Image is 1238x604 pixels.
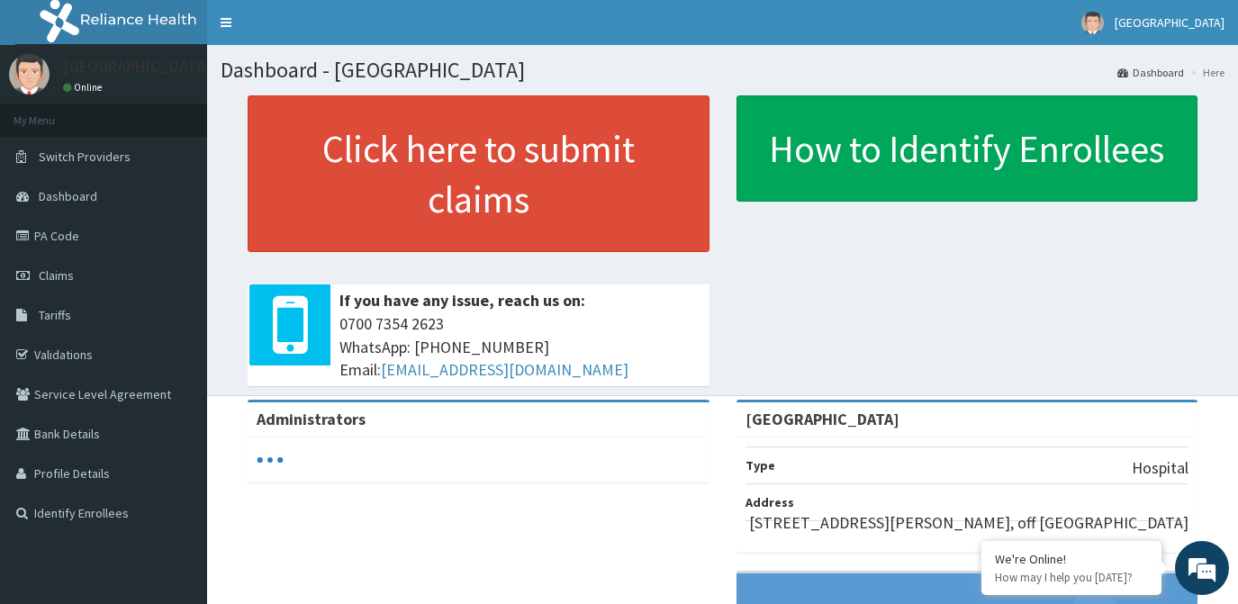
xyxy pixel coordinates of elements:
p: [GEOGRAPHIC_DATA] [63,59,212,75]
span: Dashboard [39,188,97,204]
img: User Image [9,54,50,95]
span: [GEOGRAPHIC_DATA] [1115,14,1224,31]
span: 0700 7354 2623 WhatsApp: [PHONE_NUMBER] Email: [339,312,700,382]
b: If you have any issue, reach us on: [339,290,585,311]
a: Click here to submit claims [248,95,709,252]
a: Dashboard [1117,65,1184,80]
span: Claims [39,267,74,284]
p: How may I help you today? [995,570,1148,585]
span: Switch Providers [39,149,131,165]
b: Type [746,457,775,473]
div: We're Online! [995,551,1148,567]
p: Hospital [1132,456,1188,480]
strong: [GEOGRAPHIC_DATA] [746,409,899,429]
a: How to Identify Enrollees [736,95,1198,202]
span: Tariffs [39,307,71,323]
img: User Image [1081,12,1104,34]
a: [EMAIL_ADDRESS][DOMAIN_NAME] [381,359,628,380]
svg: audio-loading [257,446,284,473]
p: [STREET_ADDRESS][PERSON_NAME], off [GEOGRAPHIC_DATA] [749,511,1188,535]
b: Address [746,494,794,510]
b: Administrators [257,409,366,429]
a: Online [63,81,106,94]
h1: Dashboard - [GEOGRAPHIC_DATA] [221,59,1224,82]
li: Here [1186,65,1224,80]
